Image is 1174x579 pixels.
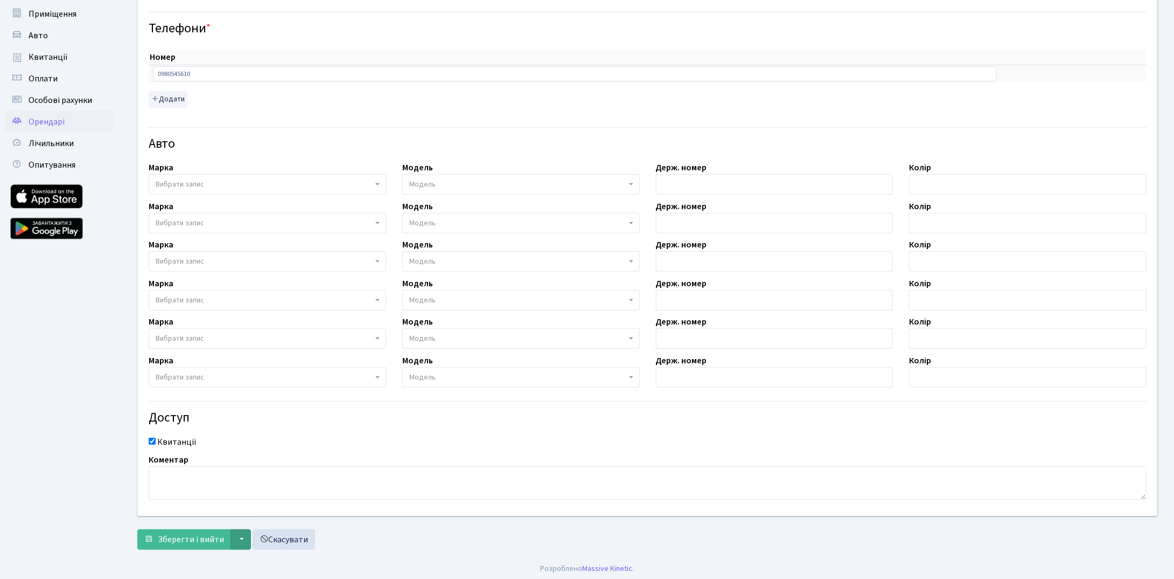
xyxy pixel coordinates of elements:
span: Модель [409,333,436,344]
label: Модель [402,315,433,328]
label: Модель [402,277,433,290]
span: Лічильники [29,137,74,149]
span: Модель [409,295,436,306]
th: Номер [149,50,1001,65]
span: Модель [409,179,436,190]
h4: Телефони [149,21,1147,37]
span: Модель [409,218,436,229]
label: Держ. номер [656,315,707,328]
span: Модель [409,256,436,267]
label: Держ. номер [656,161,707,174]
label: Колір [909,161,931,174]
button: Додати [149,91,187,108]
a: Massive Kinetic [582,563,632,574]
label: Колір [909,238,931,251]
label: Держ. номер [656,277,707,290]
label: Коментар [149,453,188,466]
a: Скасувати [253,529,315,550]
label: Держ. номер [656,354,707,367]
div: Розроблено . [540,563,634,575]
a: Квитанції [5,46,113,68]
a: Лічильники [5,133,113,154]
label: Модель [402,238,433,251]
label: Колір [909,315,931,328]
label: Марка [149,277,173,290]
label: Марка [149,354,173,367]
span: Вибрати запис [156,333,204,344]
label: Держ. номер [656,200,707,213]
label: Колір [909,200,931,213]
label: Модель [402,200,433,213]
span: Вибрати запис [156,256,204,267]
span: Приміщення [29,8,76,20]
span: Вибрати запис [156,372,204,383]
label: Марка [149,161,173,174]
label: Марка [149,238,173,251]
span: Оплати [29,73,58,85]
a: Особові рахунки [5,89,113,111]
span: Зберегти і вийти [158,534,224,546]
a: Авто [5,25,113,46]
label: Колір [909,277,931,290]
label: Модель [402,354,433,367]
a: Оплати [5,68,113,89]
label: Квитанції [157,436,197,449]
label: Модель [402,161,433,174]
span: Орендарі [29,116,65,128]
span: Вибрати запис [156,295,204,306]
span: Особові рахунки [29,94,92,106]
button: Зберегти і вийти [137,529,231,550]
span: Авто [29,30,48,42]
a: Опитування [5,154,113,176]
span: Квитанції [29,51,68,63]
label: Колір [909,354,931,367]
label: Держ. номер [656,238,707,251]
a: Орендарі [5,111,113,133]
h4: Авто [149,136,1147,152]
span: Опитування [29,159,75,171]
span: Вибрати запис [156,179,204,190]
h4: Доступ [149,410,1147,426]
span: Вибрати запис [156,218,204,229]
span: Модель [409,372,436,383]
label: Марка [149,200,173,213]
a: Приміщення [5,3,113,25]
label: Марка [149,315,173,328]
